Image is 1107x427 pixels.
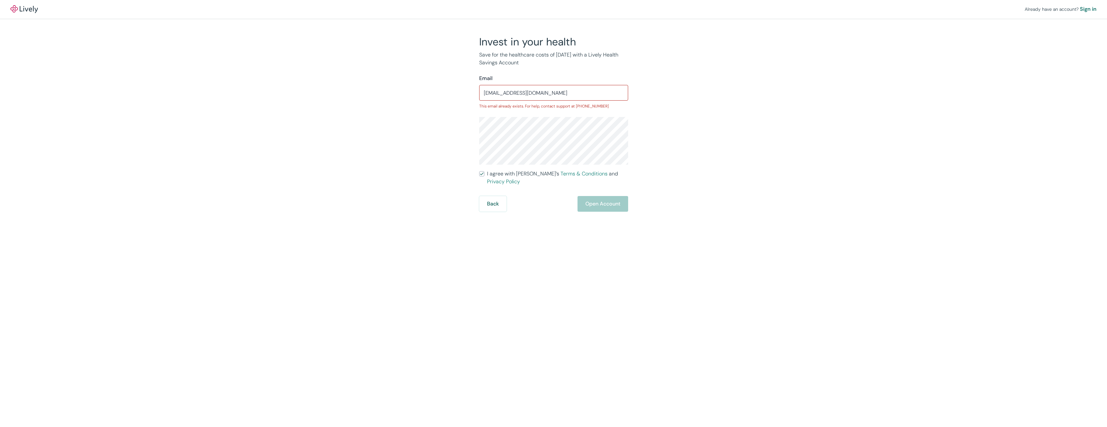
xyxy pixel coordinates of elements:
a: Sign in [1080,5,1097,13]
h2: Invest in your health [479,35,628,48]
a: Privacy Policy [487,178,520,185]
button: Back [479,196,507,212]
label: Email [479,74,493,82]
p: This email already exists. For help, contact support at [PHONE_NUMBER] [479,103,628,109]
a: LivelyLively [10,5,38,13]
span: I agree with [PERSON_NAME]’s and [487,170,628,186]
img: Lively [10,5,38,13]
div: Already have an account? [1025,5,1097,13]
p: Save for the healthcare costs of [DATE] with a Lively Health Savings Account [479,51,628,67]
a: Terms & Conditions [561,170,608,177]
